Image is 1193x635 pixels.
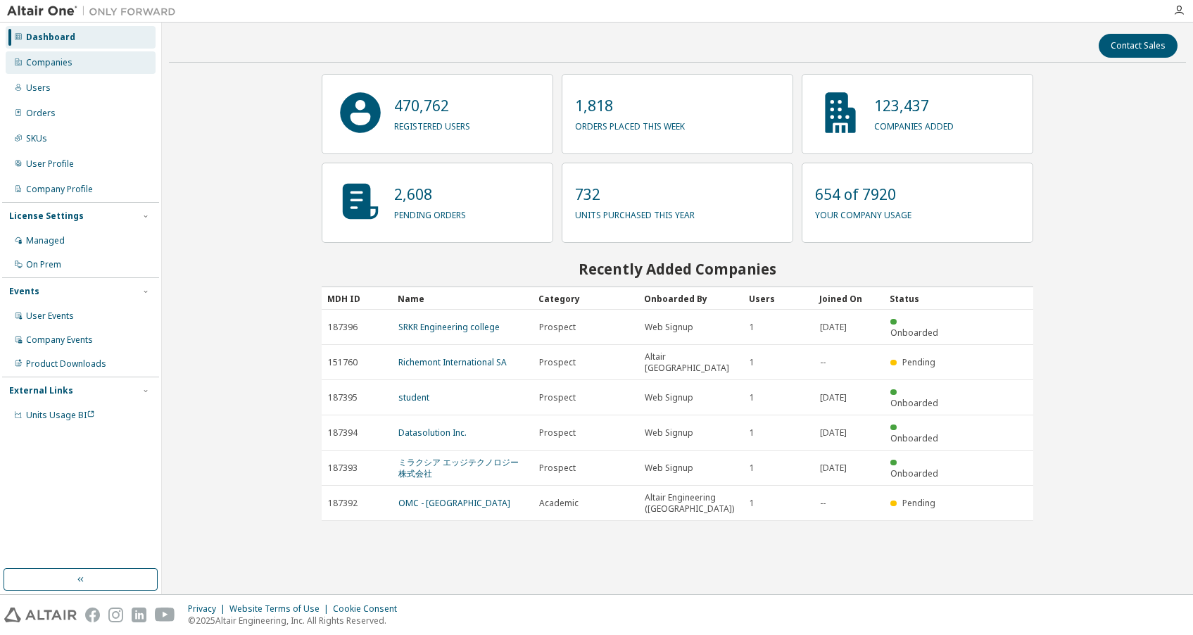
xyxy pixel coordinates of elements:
[750,427,755,439] span: 1
[575,116,685,132] p: orders placed this week
[539,498,579,509] span: Academic
[890,432,938,444] span: Onboarded
[819,287,878,310] div: Joined On
[26,133,47,144] div: SKUs
[333,603,405,615] div: Cookie Consent
[575,184,695,205] p: 732
[820,498,826,509] span: --
[815,184,911,205] p: 654 of 7920
[815,205,911,221] p: your company usage
[9,286,39,297] div: Events
[26,259,61,270] div: On Prem
[398,321,500,333] a: SRKR Engineering college
[645,427,693,439] span: Web Signup
[188,603,229,615] div: Privacy
[26,158,74,170] div: User Profile
[820,427,847,439] span: [DATE]
[85,608,100,622] img: facebook.svg
[645,392,693,403] span: Web Signup
[328,392,358,403] span: 187395
[750,322,755,333] span: 1
[645,492,738,515] span: Altair Engineering ([GEOGRAPHIC_DATA])
[188,615,405,627] p: © 2025 Altair Engineering, Inc. All Rights Reserved.
[890,397,938,409] span: Onboarded
[645,463,693,474] span: Web Signup
[26,358,106,370] div: Product Downloads
[398,456,519,479] a: ミラクシア エッジテクノロジー株式会社
[328,357,358,368] span: 151760
[539,357,576,368] span: Prospect
[820,357,826,368] span: --
[645,351,738,374] span: Altair [GEOGRAPHIC_DATA]
[26,57,72,68] div: Companies
[398,497,510,509] a: OMC - [GEOGRAPHIC_DATA]
[7,4,183,18] img: Altair One
[820,322,847,333] span: [DATE]
[328,463,358,474] span: 187393
[874,116,954,132] p: companies added
[394,205,466,221] p: pending orders
[890,287,949,310] div: Status
[132,608,146,622] img: linkedin.svg
[890,467,938,479] span: Onboarded
[26,334,93,346] div: Company Events
[328,322,358,333] span: 187396
[749,287,808,310] div: Users
[328,498,358,509] span: 187392
[902,356,935,368] span: Pending
[820,463,847,474] span: [DATE]
[750,463,755,474] span: 1
[750,392,755,403] span: 1
[26,32,75,43] div: Dashboard
[539,322,576,333] span: Prospect
[539,463,576,474] span: Prospect
[394,116,470,132] p: registered users
[820,392,847,403] span: [DATE]
[229,603,333,615] div: Website Terms of Use
[26,82,51,94] div: Users
[394,95,470,116] p: 470,762
[750,357,755,368] span: 1
[9,210,84,222] div: License Settings
[26,235,65,246] div: Managed
[26,310,74,322] div: User Events
[890,327,938,339] span: Onboarded
[750,498,755,509] span: 1
[1099,34,1178,58] button: Contact Sales
[26,409,95,421] span: Units Usage BI
[327,287,386,310] div: MDH ID
[538,287,633,310] div: Category
[539,392,576,403] span: Prospect
[644,287,738,310] div: Onboarded By
[398,356,507,368] a: Richemont International SA
[4,608,77,622] img: altair_logo.svg
[539,427,576,439] span: Prospect
[155,608,175,622] img: youtube.svg
[398,391,429,403] a: student
[398,287,527,310] div: Name
[398,427,467,439] a: Datasolution Inc.
[394,184,466,205] p: 2,608
[108,608,123,622] img: instagram.svg
[575,205,695,221] p: units purchased this year
[26,184,93,195] div: Company Profile
[575,95,685,116] p: 1,818
[645,322,693,333] span: Web Signup
[328,427,358,439] span: 187394
[322,260,1034,278] h2: Recently Added Companies
[9,385,73,396] div: External Links
[902,497,935,509] span: Pending
[26,108,56,119] div: Orders
[874,95,954,116] p: 123,437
